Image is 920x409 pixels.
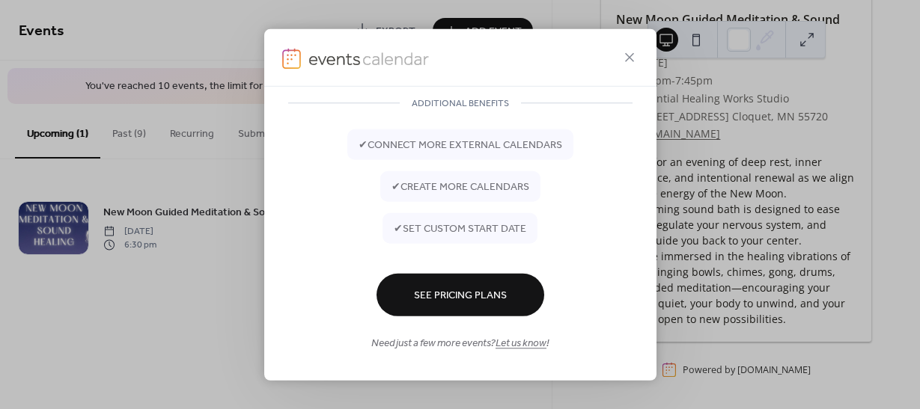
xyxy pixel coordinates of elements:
span: ✔ create more calendars [392,180,529,196]
img: logo-icon [282,48,302,69]
span: Need just a few more events? ! [371,336,549,352]
span: See Pricing Plans [414,289,507,304]
span: ✔ connect more external calendars [359,138,562,154]
span: ✔ set custom start date [394,222,526,238]
a: Let us know [496,334,546,354]
span: ADDITIONAL BENEFITS [400,96,521,112]
button: See Pricing Plans [377,274,544,316]
img: logo-type [308,48,430,69]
